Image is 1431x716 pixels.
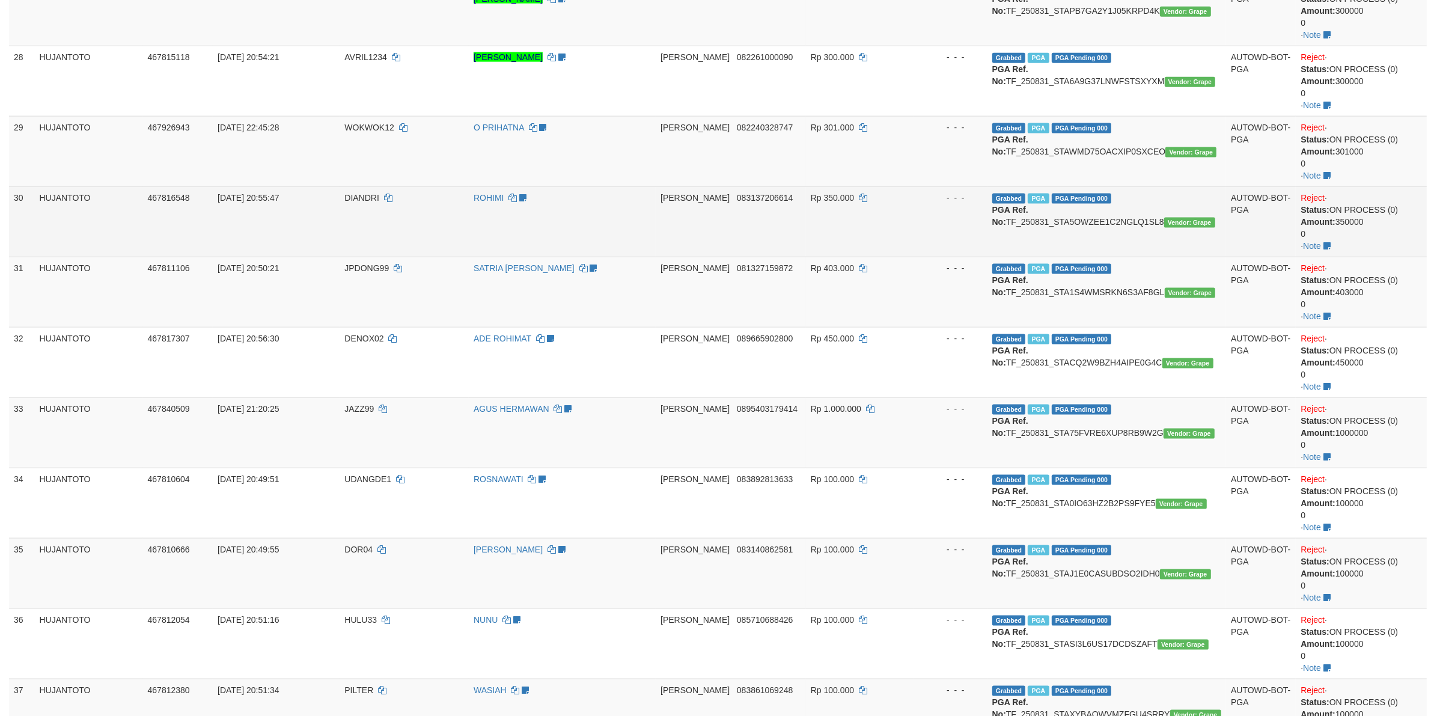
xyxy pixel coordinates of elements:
[1226,397,1296,468] td: AUTOWD-BOT-PGA
[987,608,1227,679] td: TF_250831_STASI3L6US17DCDSZAFT
[148,123,190,132] span: 467926943
[34,257,142,327] td: HUJANTOTO
[1052,545,1112,555] span: PGA Pending
[1052,334,1112,344] span: PGA Pending
[1301,52,1325,62] a: Reject
[661,263,730,273] span: [PERSON_NAME]
[474,474,523,484] a: ROSNAWATI
[992,264,1026,274] span: Grabbed
[9,116,34,186] td: 29
[992,64,1028,86] b: PGA Ref. No:
[1301,685,1325,695] a: Reject
[1052,264,1112,274] span: PGA Pending
[344,685,373,695] span: PILTER
[474,263,575,273] a: SATRIA [PERSON_NAME]
[1301,6,1335,16] b: Amount:
[987,116,1227,186] td: TF_250831_STAWMD75OACXIP0SXCEO
[1303,663,1321,673] a: Note
[1028,194,1049,204] span: Marked by aeokris
[218,404,279,414] span: [DATE] 21:20:25
[34,186,142,257] td: HUJANTOTO
[737,685,793,695] span: Copy 083861069248 to clipboard
[661,334,730,343] span: [PERSON_NAME]
[148,52,190,62] span: 467815118
[1301,404,1325,414] a: Reject
[992,405,1026,415] span: Grabbed
[1303,382,1321,391] a: Note
[218,615,279,625] span: [DATE] 20:51:16
[1301,627,1329,637] b: Status:
[344,123,394,132] span: WOKWOK12
[1296,116,1427,186] td: · ·
[919,262,982,274] div: - - -
[1303,593,1321,602] a: Note
[737,52,793,62] span: Copy 082261000090 to clipboard
[811,263,854,273] span: Rp 403.000
[1052,53,1112,63] span: PGA Pending
[1158,640,1209,650] span: Vendor URL: https://settle31.1velocity.biz
[1165,77,1216,87] span: Vendor URL: https://settle31.1velocity.biz
[1165,147,1216,158] span: Vendor URL: https://settle31.1velocity.biz
[1303,100,1321,110] a: Note
[1028,334,1049,344] span: Marked by aeokris
[811,52,854,62] span: Rp 300.000
[737,123,793,132] span: Copy 082240328747 to clipboard
[218,474,279,484] span: [DATE] 20:49:51
[1301,193,1325,203] a: Reject
[1301,569,1335,578] b: Amount:
[737,545,793,554] span: Copy 083140862581 to clipboard
[218,263,279,273] span: [DATE] 20:50:21
[811,545,854,554] span: Rp 100.000
[661,52,730,62] span: [PERSON_NAME]
[737,193,793,203] span: Copy 083137206614 to clipboard
[661,685,730,695] span: [PERSON_NAME]
[1301,545,1325,554] a: Reject
[1296,327,1427,397] td: · ·
[474,685,507,695] a: WASIAH
[992,346,1028,367] b: PGA Ref. No:
[1301,263,1325,273] a: Reject
[1028,545,1049,555] span: Marked by aeokris
[1226,538,1296,608] td: AUTOWD-BOT-PGA
[1301,416,1329,426] b: Status:
[919,543,982,555] div: - - -
[1052,616,1112,626] span: PGA Pending
[1028,123,1049,133] span: Marked by aeorony
[992,557,1028,578] b: PGA Ref. No:
[992,194,1026,204] span: Grabbed
[992,135,1028,156] b: PGA Ref. No:
[1301,217,1335,227] b: Amount:
[1156,499,1207,509] span: Vendor URL: https://settle31.1velocity.biz
[218,123,279,132] span: [DATE] 22:45:28
[474,615,498,625] a: NUNU
[992,123,1026,133] span: Grabbed
[1301,557,1329,566] b: Status:
[344,193,379,203] span: DIANDRI
[737,263,793,273] span: Copy 081327159872 to clipboard
[474,52,543,62] a: [PERSON_NAME]
[811,193,854,203] span: Rp 350.000
[1226,116,1296,186] td: AUTOWD-BOT-PGA
[344,263,389,273] span: JPDONG99
[1301,274,1422,310] div: ON PROCESS (0) 403000 0
[737,334,793,343] span: Copy 089665902800 to clipboard
[1226,186,1296,257] td: AUTOWD-BOT-PGA
[1296,468,1427,538] td: · ·
[992,416,1028,438] b: PGA Ref. No:
[919,121,982,133] div: - - -
[992,686,1026,696] span: Grabbed
[1226,46,1296,116] td: AUTOWD-BOT-PGA
[218,334,279,343] span: [DATE] 20:56:30
[1303,452,1321,462] a: Note
[992,627,1028,649] b: PGA Ref. No:
[1301,697,1329,707] b: Status:
[1301,63,1422,99] div: ON PROCESS (0) 300000 0
[1301,147,1335,156] b: Amount:
[661,193,730,203] span: [PERSON_NAME]
[9,46,34,116] td: 28
[661,615,730,625] span: [PERSON_NAME]
[1301,344,1422,381] div: ON PROCESS (0) 450000 0
[1301,205,1329,215] b: Status:
[987,186,1227,257] td: TF_250831_STA5OWZEE1C2NGLQ1SL8
[919,684,982,696] div: - - -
